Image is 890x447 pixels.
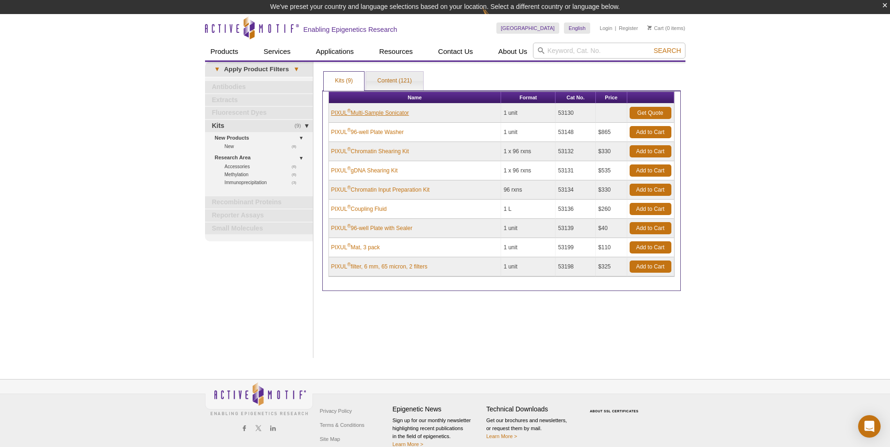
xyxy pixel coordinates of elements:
[596,142,627,161] td: $330
[205,380,313,417] img: Active Motif,
[205,107,313,119] a: Fluorescent Dyes
[289,65,304,74] span: ▾
[331,147,409,156] a: PIXUL®Chromatin Shearing Kit
[205,209,313,222] a: Reporter Assays
[555,200,596,219] td: 53136
[555,180,596,200] td: 53134
[292,142,302,150] span: (8)
[630,126,671,138] a: Add to Cart
[347,108,350,113] sup: ®
[205,196,313,209] a: Recombinant Proteins
[324,72,364,90] a: Kits (9)
[393,405,482,413] h4: Epigenetic News
[347,185,350,190] sup: ®
[347,166,350,171] sup: ®
[318,404,354,418] a: Privacy Policy
[347,223,350,229] sup: ®
[654,47,681,54] span: Search
[310,43,359,60] a: Applications
[205,62,313,77] a: ▾Apply Product Filters▾
[433,43,479,60] a: Contact Us
[501,123,555,142] td: 1 unit
[331,166,398,175] a: PIXUL®gDNA Shearing Kit
[501,180,555,200] td: 96 rxns
[596,92,627,104] th: Price
[564,22,590,34] a: English
[331,262,427,271] a: PIXUL®filter, 6 mm, 65 micron, 2 filters
[331,109,409,117] a: PIXUL®Multi-Sample Sonicator
[580,396,651,417] table: Click to Verify - This site chose Symantec SSL for secure e-commerce and confidential communicati...
[858,415,881,438] div: Open Intercom Messenger
[292,179,302,186] span: (3)
[493,43,533,60] a: About Us
[596,219,627,238] td: $40
[630,184,671,196] a: Add to Cart
[496,22,560,34] a: [GEOGRAPHIC_DATA]
[347,243,350,248] sup: ®
[596,257,627,276] td: $325
[555,123,596,142] td: 53148
[205,81,313,93] a: Antibodies
[596,180,627,200] td: $330
[501,257,555,276] td: 1 unit
[555,161,596,180] td: 53131
[555,219,596,238] td: 53139
[596,161,627,180] td: $535
[630,145,671,157] a: Add to Cart
[331,128,404,136] a: PIXUL®96-well Plate Washer
[225,142,302,150] a: (8)New
[487,433,517,439] a: Learn More >
[647,25,652,30] img: Your Cart
[615,22,616,34] li: |
[331,205,387,213] a: PIXUL®Coupling Fluid
[304,25,397,34] h2: Enabling Epigenetics Research
[373,43,418,60] a: Resources
[482,7,507,29] img: Change Here
[295,120,306,132] span: (9)
[651,46,684,55] button: Search
[600,25,612,31] a: Login
[210,65,224,74] span: ▾
[596,238,627,257] td: $110
[225,163,302,171] a: (6)Accessories
[205,223,313,235] a: Small Molecules
[347,127,350,133] sup: ®
[630,164,671,177] a: Add to Cart
[318,418,367,432] a: Terms & Conditions
[630,241,671,253] a: Add to Cart
[329,92,502,104] th: Name
[258,43,297,60] a: Services
[347,204,350,209] sup: ®
[331,243,380,252] a: PIXUL®Mat, 3 pack
[555,257,596,276] td: 53198
[347,147,350,152] sup: ®
[318,432,342,446] a: Site Map
[487,405,576,413] h4: Technical Downloads
[205,43,244,60] a: Products
[555,238,596,257] td: 53199
[347,262,350,267] sup: ®
[501,219,555,238] td: 1 unit
[487,417,576,440] p: Get our brochures and newsletters, or request them by mail.
[501,142,555,161] td: 1 x 96 rxns
[393,441,424,447] a: Learn More >
[225,171,302,179] a: (6)Methylation
[630,222,671,234] a: Add to Cart
[331,186,430,194] a: PIXUL®Chromatin Input Preparation Kit
[331,224,412,232] a: PIXUL®96-well Plate with Sealer
[630,203,671,215] a: Add to Cart
[596,200,627,219] td: $260
[555,142,596,161] td: 53132
[205,120,313,132] a: (9)Kits
[533,43,685,59] input: Keyword, Cat. No.
[555,92,596,104] th: Cat No.
[501,200,555,219] td: 1 L
[619,25,638,31] a: Register
[215,153,307,163] a: Research Area
[292,163,302,171] span: (6)
[366,72,423,90] a: Content (121)
[647,25,664,31] a: Cart
[215,133,307,143] a: New Products
[292,171,302,179] span: (6)
[501,161,555,180] td: 1 x 96 rxns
